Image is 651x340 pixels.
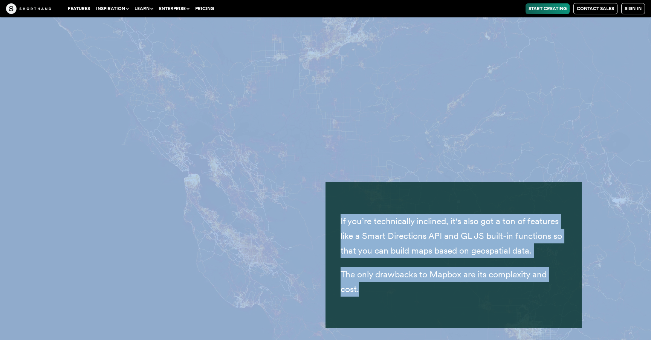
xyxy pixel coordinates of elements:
button: Enterprise [156,3,192,14]
button: Inspiration [93,3,131,14]
img: The Craft [6,3,51,14]
span: The only drawbacks to Mapbox are its complexity and cost. [341,269,547,294]
a: Pricing [192,3,217,14]
a: Contact Sales [573,3,617,14]
span: If you’re technically inclined, it's also got a ton of features like a Smart Directions API and G... [341,216,562,256]
button: Learn [131,3,156,14]
a: Sign in [621,3,645,14]
a: Features [65,3,93,14]
a: Start Creating [526,3,570,14]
